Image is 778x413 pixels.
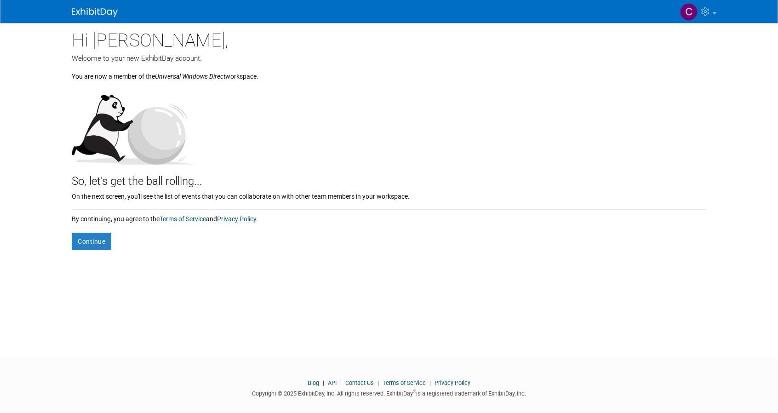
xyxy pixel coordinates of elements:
[155,73,225,80] i: Universal Windows Direct
[308,379,319,386] a: Blog
[160,215,206,223] a: Terms of Service
[72,189,706,201] div: On the next screen, you'll see the list of events that you can collaborate on with other team mem...
[375,379,381,386] span: |
[72,233,111,250] button: Continue
[72,63,706,81] div: You are now a member of the workspace.
[72,86,196,165] img: Let's get the ball rolling
[320,379,326,386] span: |
[680,3,698,21] img: Cory Havens
[413,389,416,394] sup: ®
[72,53,706,63] div: Welcome to your new ExhibitDay account.
[328,379,337,386] a: API
[72,8,118,17] img: ExhibitDay
[217,215,256,223] a: Privacy Policy
[72,165,706,189] div: So, let's get the ball rolling...
[338,379,344,386] span: |
[72,210,706,224] div: By continuing, you agree to the and .
[383,379,426,386] a: Terms of Service
[427,379,433,386] span: |
[72,23,706,53] div: Hi [PERSON_NAME],
[345,379,374,386] a: Contact Us
[435,379,470,386] a: Privacy Policy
